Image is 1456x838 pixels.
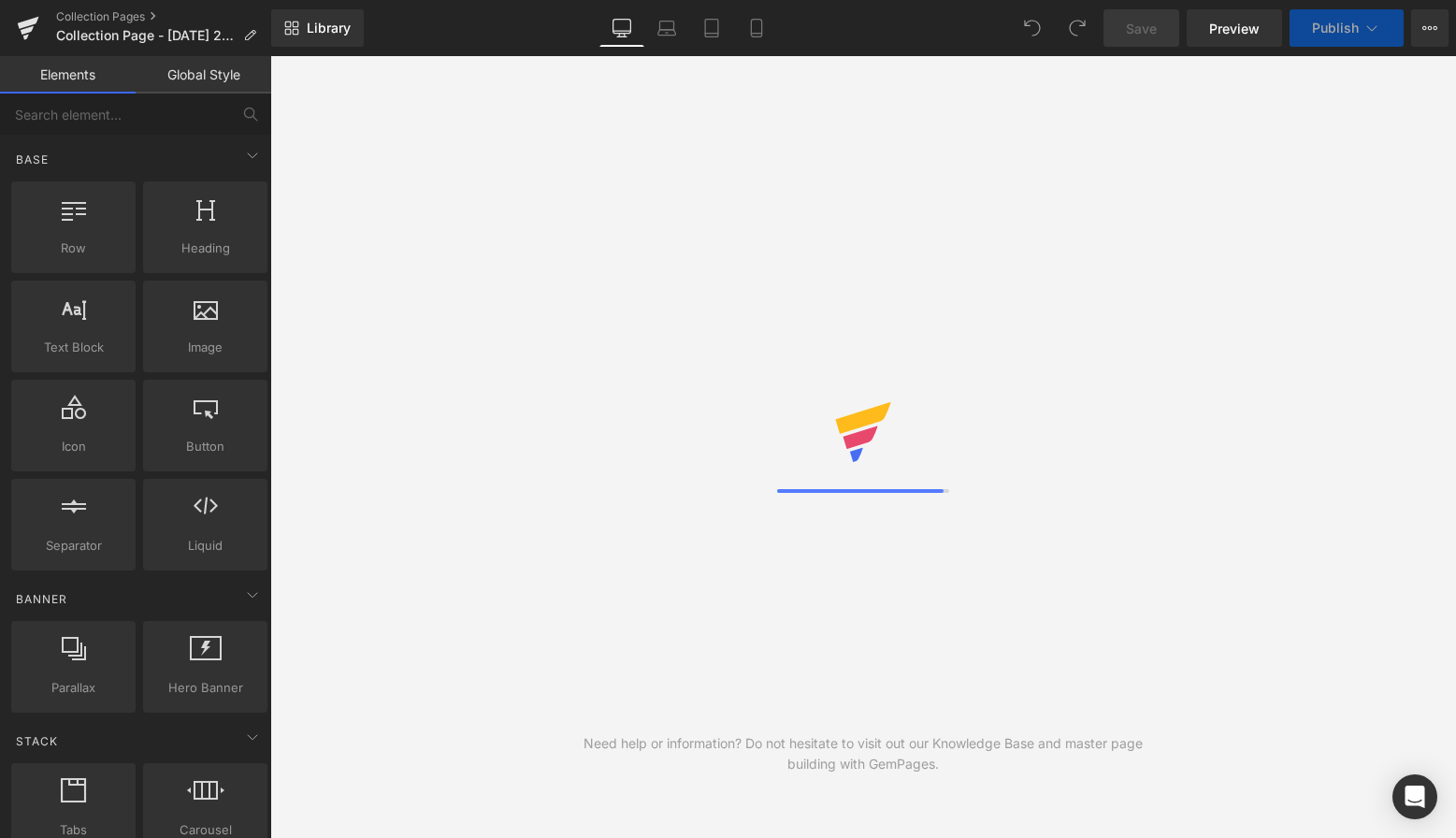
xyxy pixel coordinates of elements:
span: Liquid [149,536,262,556]
span: Preview [1209,19,1260,38]
div: Need help or information? Do not hesitate to visit out our Knowledge Base and master page buildin... [567,733,1160,774]
span: Icon [17,437,130,456]
span: Button [149,437,262,456]
span: Publish [1312,21,1359,36]
a: Laptop [644,9,689,47]
a: Global Style [136,56,271,94]
span: Image [149,338,262,357]
span: Collection Page - [DATE] 20:02:14 [56,28,236,43]
span: Stack [14,732,60,750]
span: Banner [14,590,69,608]
span: Parallax [17,678,130,698]
a: New Library [271,9,364,47]
button: Undo [1014,9,1051,47]
span: Save [1126,19,1157,38]
a: Preview [1187,9,1282,47]
span: Row [17,238,130,258]
span: Hero Banner [149,678,262,698]
button: More [1411,9,1449,47]
button: Redo [1059,9,1096,47]
span: Heading [149,238,262,258]
button: Publish [1290,9,1404,47]
a: Mobile [734,9,779,47]
span: Base [14,151,50,168]
a: Desktop [599,9,644,47]
a: Tablet [689,9,734,47]
a: Collection Pages [56,9,271,24]
span: Library [307,20,351,36]
div: Open Intercom Messenger [1392,774,1437,819]
span: Text Block [17,338,130,357]
span: Separator [17,536,130,556]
